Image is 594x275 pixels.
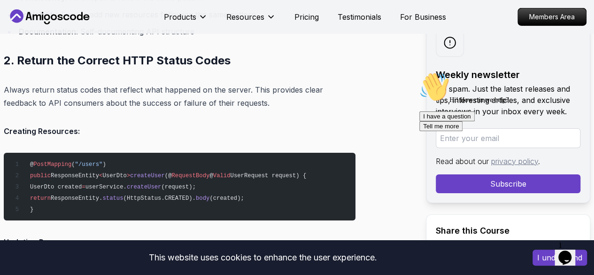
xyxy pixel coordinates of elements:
span: userService. [85,184,127,190]
span: public [30,173,51,179]
iframe: chat widget [555,237,585,266]
span: } [30,206,33,213]
p: Always return status codes that reflect what happened on the server. This provides clear feedback... [4,83,355,110]
span: status [102,195,123,202]
a: Testimonials [338,11,381,23]
button: Resources [226,11,276,30]
span: = [82,184,85,190]
div: 👋Hi! How can we help?I have a questionTell me more [4,4,173,63]
span: ResponseEntity [51,173,99,179]
p: Resources [226,11,264,23]
button: Accept cookies [532,250,587,266]
span: ) [102,161,106,168]
div: This website uses cookies to enhance the user experience. [7,247,518,268]
iframe: chat widget [416,68,585,233]
p: Members Area [518,8,586,25]
strong: Creating Resources: [4,126,80,136]
a: For Business [400,11,446,23]
span: UserDto [102,173,126,179]
span: Hi! How can we help? [4,28,93,35]
span: Valid [213,173,231,179]
span: return [30,195,51,202]
span: (request); [161,184,196,190]
span: @ [209,173,213,179]
button: Products [164,11,208,30]
span: ResponseEntity. [51,195,102,202]
span: createUser [127,184,162,190]
span: (@ [165,173,172,179]
strong: Updating Resources: [4,237,81,247]
span: UserRequest request) { [230,173,306,179]
span: "/users" [75,161,103,168]
span: RequestBody [171,173,209,179]
p: Products [164,11,196,23]
span: (HttpStatus.CREATED). [123,195,195,202]
span: (created); [209,195,244,202]
span: @ [30,161,33,168]
span: body [196,195,209,202]
button: Tell me more [4,53,47,63]
a: Members Area [517,8,586,26]
span: createUser [130,173,165,179]
span: UserDto created [30,184,82,190]
span: PostMapping [33,161,71,168]
span: < [99,173,102,179]
img: :wave: [4,4,34,34]
button: I have a question [4,43,59,53]
span: ( [71,161,75,168]
span: > [127,173,130,179]
a: Pricing [294,11,319,23]
h2: 2. Return the Correct HTTP Status Codes [4,53,355,68]
strong: Documentation [19,27,76,36]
